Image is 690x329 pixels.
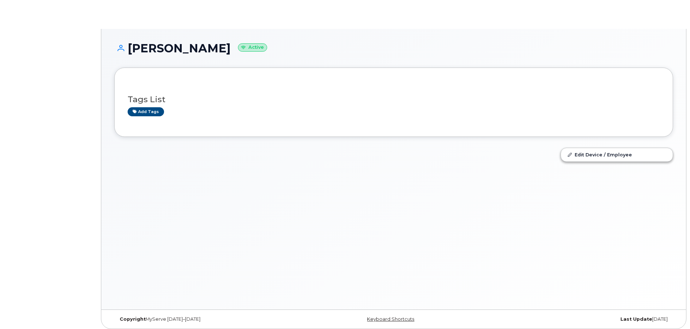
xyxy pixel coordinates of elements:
[367,316,414,322] a: Keyboard Shortcuts
[114,42,673,55] h1: [PERSON_NAME]
[128,95,660,104] h3: Tags List
[487,316,673,322] div: [DATE]
[128,107,164,116] a: Add tags
[120,316,146,322] strong: Copyright
[238,43,267,52] small: Active
[620,316,652,322] strong: Last Update
[561,148,673,161] a: Edit Device / Employee
[114,316,301,322] div: MyServe [DATE]–[DATE]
